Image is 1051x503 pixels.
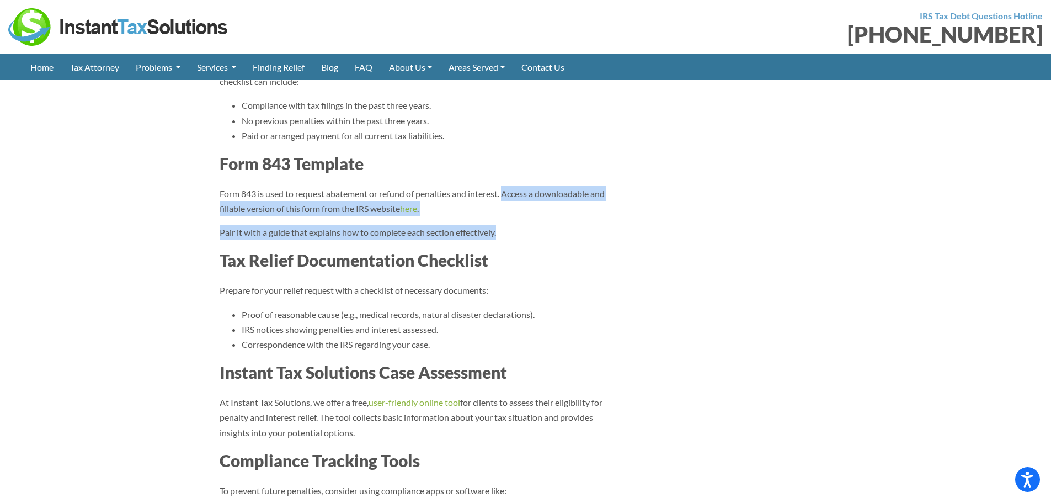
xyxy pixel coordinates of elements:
[313,54,346,80] a: Blog
[244,54,313,80] a: Finding Relief
[242,113,622,128] li: No previous penalties within the past three years.
[513,54,573,80] a: Contact Us
[242,307,622,322] li: Proof of reasonable cause (e.g., medical records, natural disaster declarations).
[220,248,622,272] h3: Tax Relief Documentation Checklist
[220,225,622,240] p: Pair it with a guide that explains how to complete each section effectively.
[400,203,417,214] a: here
[62,54,127,80] a: Tax Attorney
[220,186,622,216] p: Form 843 is used to request abatement or refund of penalties and interest. Access a downloadable ...
[127,54,189,80] a: Problems
[220,283,622,298] p: Prepare for your relief request with a checklist of necessary documents:
[381,54,440,80] a: About Us
[440,54,513,80] a: Areas Served
[242,98,622,113] li: Compliance with tax filings in the past three years.
[920,10,1043,21] strong: IRS Tax Debt Questions Hotline
[220,361,622,384] h3: Instant Tax Solutions Case Assessment
[220,449,622,472] h3: Compliance Tracking Tools
[242,322,622,337] li: IRS notices showing penalties and interest assessed.
[220,483,622,498] p: To prevent future penalties, consider using compliance apps or software like:
[534,23,1043,45] div: [PHONE_NUMBER]
[8,8,229,46] img: Instant Tax Solutions Logo
[22,54,62,80] a: Home
[220,395,622,440] p: At Instant Tax Solutions, we offer a free, for clients to assess their eligibility for penalty an...
[8,20,229,31] a: Instant Tax Solutions Logo
[242,128,622,143] li: Paid or arranged payment for all current tax liabilities.
[242,337,622,352] li: Correspondence with the IRS regarding your case.
[220,152,622,175] h3: Form 843 Template
[369,397,460,407] a: user-friendly online tool
[189,54,244,80] a: Services
[346,54,381,80] a: FAQ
